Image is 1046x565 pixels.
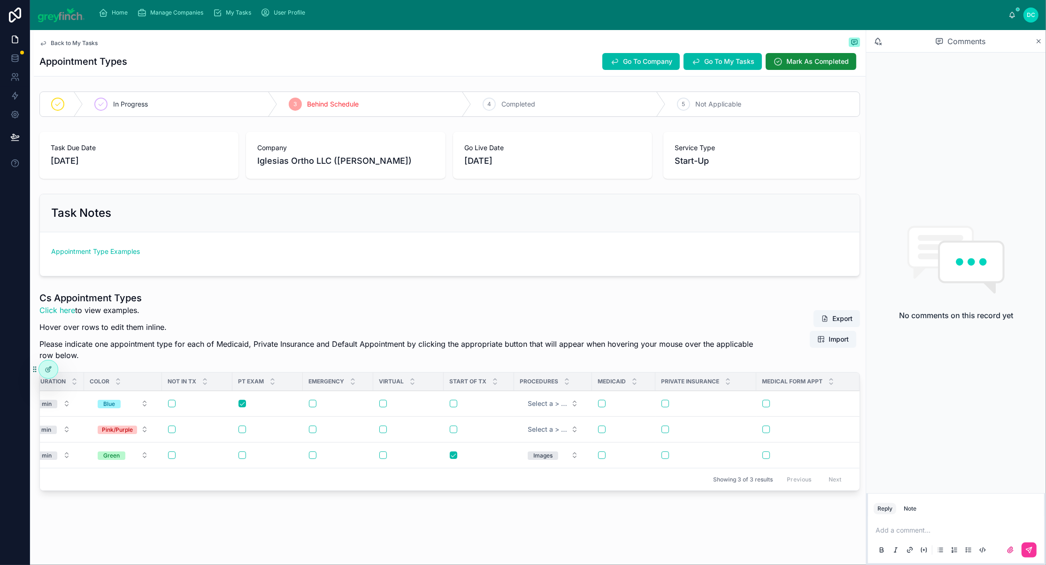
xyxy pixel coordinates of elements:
[19,378,66,385] span: Appt Duration
[51,39,98,47] span: Back to My Tasks
[103,451,120,460] div: Green
[464,143,641,153] span: Go Live Date
[39,305,75,315] a: Click here
[713,476,773,483] span: Showing 3 of 3 results
[904,505,916,512] div: Note
[51,206,111,221] h2: Task Notes
[274,9,306,16] span: User Profile
[90,421,156,438] button: Select Button
[210,4,258,21] a: My Tasks
[520,447,586,464] button: Select Button
[900,503,920,514] button: Note
[90,447,156,464] button: Select Button
[487,100,491,108] span: 4
[810,331,856,348] button: Import
[308,378,344,385] span: Emergency
[520,421,586,438] button: Select Button
[528,425,567,434] span: Select a > Procedures
[704,57,754,66] span: Go To My Tasks
[675,154,709,168] span: Start-Up
[113,99,148,109] span: In Progress
[684,53,762,70] button: Go To My Tasks
[38,8,85,23] img: App logo
[39,305,757,316] p: to view examples.
[96,4,135,21] a: Home
[520,378,558,385] span: Procedures
[293,100,297,108] span: 3
[39,39,98,47] a: Back to My Tasks
[762,378,823,385] span: Medical Form Appt
[51,143,227,153] span: Task Due Date
[39,291,757,305] h1: Cs Appointment Types
[696,99,742,109] span: Not Applicable
[226,9,252,16] span: My Tasks
[308,99,359,109] span: Behind Schedule
[814,310,860,327] button: Export
[766,53,856,70] button: Mark As Completed
[829,335,849,344] span: Import
[257,143,434,153] span: Company
[379,378,404,385] span: Virtual
[33,451,52,460] div: 90 min
[103,400,115,408] div: Blue
[258,4,312,21] a: User Profile
[112,9,128,16] span: Home
[449,378,486,385] span: Start Of Tx
[20,395,78,412] button: Select Button
[238,378,264,385] span: Pt Exam
[39,321,757,333] p: Hover over rows to edit them inline.
[682,100,685,108] span: 5
[20,447,78,464] button: Select Button
[168,378,196,385] span: Not In Tx
[786,57,849,66] span: Mark As Completed
[598,378,626,385] span: Medicaid
[899,310,1013,321] h2: No comments on this record yet
[51,154,227,168] span: [DATE]
[533,451,553,460] div: Images
[135,4,210,21] a: Manage Companies
[257,154,412,168] span: Iglesias Ortho LLC ([PERSON_NAME])
[39,338,757,361] p: Please indicate one appointment type for each of Medicaid, Private Insurance and Default Appointm...
[20,421,78,438] button: Select Button
[464,154,641,168] span: [DATE]
[51,247,140,255] a: Appointment Type Examples
[501,99,535,109] span: Completed
[623,57,672,66] span: Go To Company
[151,9,204,16] span: Manage Companies
[520,395,586,412] button: Select Button
[528,399,567,408] span: Select a > Procedures
[947,36,985,47] span: Comments
[92,2,1009,23] div: scrollable content
[874,503,896,514] button: Reply
[90,395,156,412] button: Select Button
[39,55,127,68] h1: Appointment Types
[602,53,680,70] button: Go To Company
[102,426,133,434] div: Pink/Purple
[33,400,52,408] div: 30 min
[675,143,849,153] span: Service Type
[661,378,719,385] span: Private Insurance
[90,378,109,385] span: Color
[33,426,51,434] div: 50 min
[1027,11,1035,19] span: DC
